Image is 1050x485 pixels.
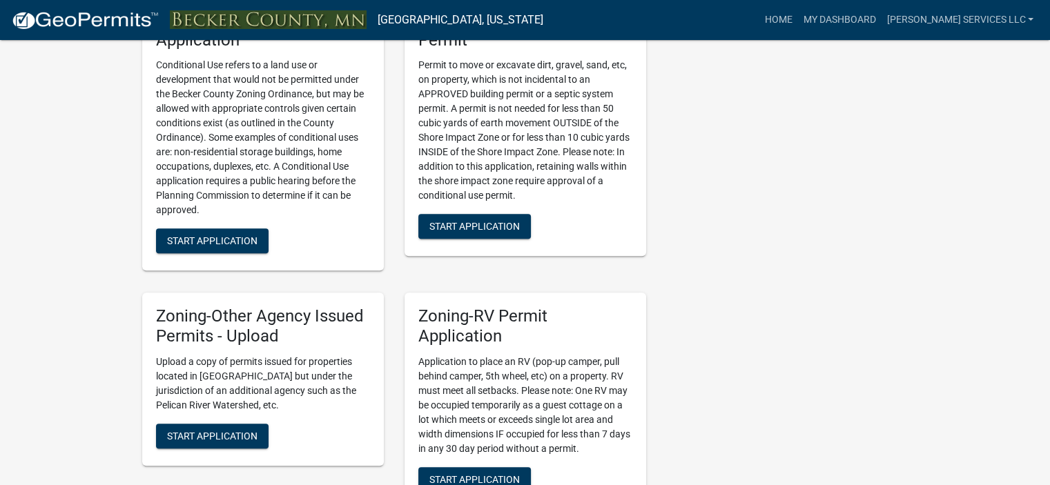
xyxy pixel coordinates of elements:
a: [GEOGRAPHIC_DATA], [US_STATE] [378,8,543,32]
p: Conditional Use refers to a land use or development that would not be permitted under the Becker ... [156,58,370,217]
p: Permit to move or excavate dirt, gravel, sand, etc, on property, which is not incidental to an AP... [418,58,632,203]
p: Upload a copy of permits issued for properties located in [GEOGRAPHIC_DATA] but under the jurisdi... [156,355,370,413]
a: [PERSON_NAME] Services LLC [881,7,1039,33]
p: Application to place an RV (pop-up camper, pull behind camper, 5th wheel, etc) on a property. RV ... [418,355,632,456]
button: Start Application [156,424,269,448]
span: Start Application [167,430,257,442]
button: Start Application [156,228,269,253]
h5: Zoning-Other Agency Issued Permits - Upload [156,306,370,346]
span: Start Application [429,474,520,485]
span: Start Application [429,221,520,232]
a: My Dashboard [797,7,881,33]
a: Home [759,7,797,33]
img: Becker County, Minnesota [170,10,367,29]
span: Start Application [167,235,257,246]
button: Start Application [418,214,531,239]
h5: Zoning-RV Permit Application [418,306,632,346]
